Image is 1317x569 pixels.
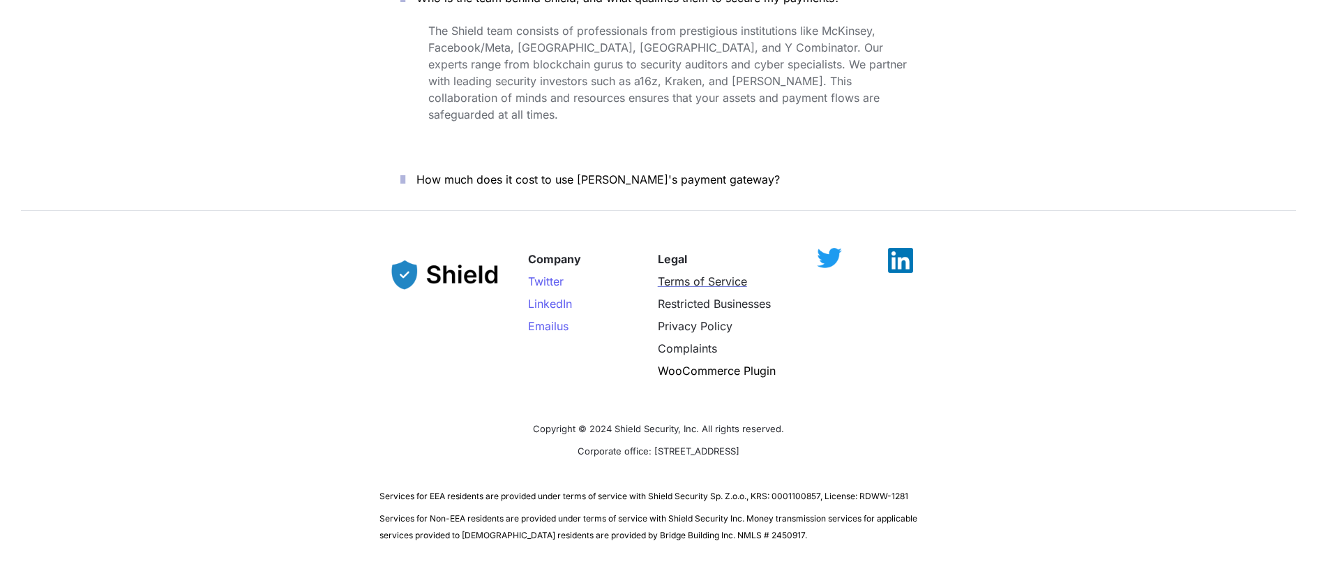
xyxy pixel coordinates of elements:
[578,445,739,457] span: Corporate office: [STREET_ADDRESS]
[528,319,569,333] a: Emailus
[416,172,780,186] span: How much does it cost to use [PERSON_NAME]'s payment gateway?
[528,274,564,288] a: Twitter
[528,252,581,266] strong: Company
[528,297,572,311] a: LinkedIn
[379,491,908,501] span: Services for EEA residents are provided under terms of service with Shield Security Sp. Z.o.o., K...
[428,24,910,121] span: The Shield team consists of professionals from prestigious institutions like McKinsey, Facebook/M...
[557,319,569,333] span: us
[379,158,938,201] button: How much does it cost to use [PERSON_NAME]'s payment gateway?
[658,274,747,288] a: Terms of Service
[379,20,938,147] div: Who is the team behind Shield, and what qualifies them to secure my payments?
[379,513,919,540] span: Services for Non-EEA residents are provided under terms of service with Shield Security Inc. Mone...
[533,423,784,434] span: Copyright © 2024 Shield Security, Inc. All rights reserved.
[658,297,771,311] a: Restricted Businesses
[658,364,776,378] a: WooCommerce Plugin
[658,252,687,266] strong: Legal
[658,341,717,355] a: Complaints
[658,319,732,333] a: Privacy Policy
[528,319,557,333] span: Email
